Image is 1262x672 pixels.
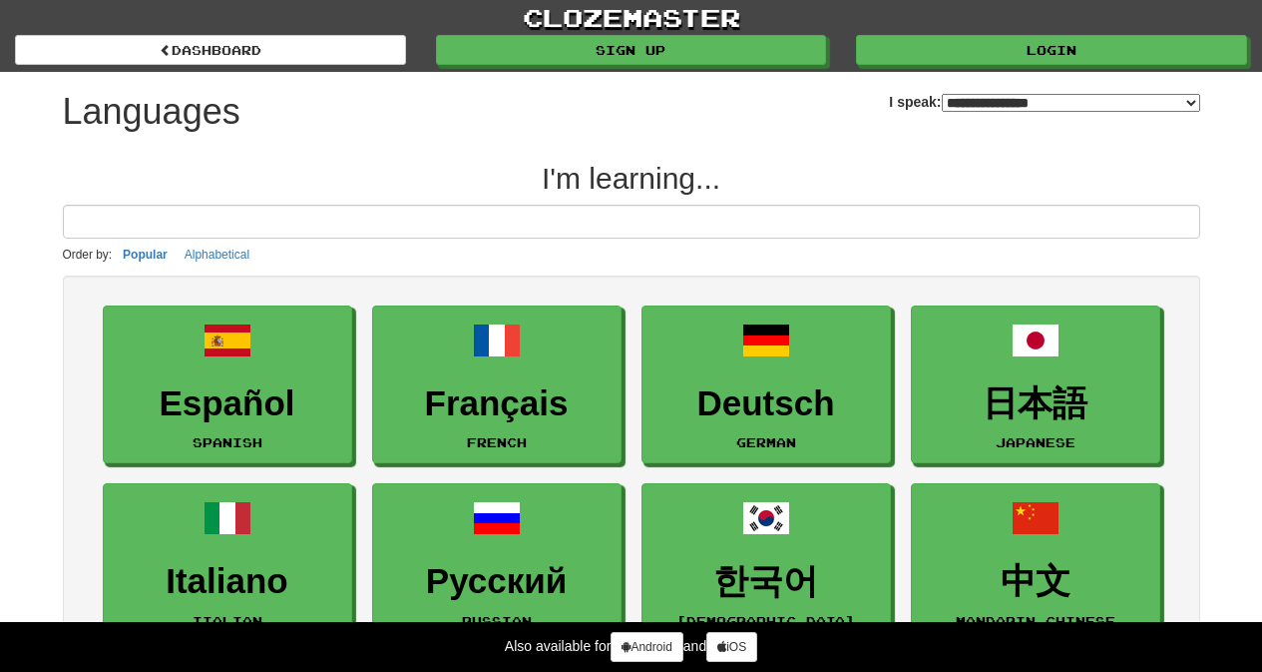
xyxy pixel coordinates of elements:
[641,483,891,642] a: 한국어[DEMOGRAPHIC_DATA]
[383,562,611,601] h3: Русский
[114,384,341,423] h3: Español
[114,562,341,601] h3: Italiano
[706,632,757,662] a: iOS
[641,306,891,464] a: DeutschGerman
[193,435,262,449] small: Spanish
[467,435,527,449] small: French
[911,483,1160,642] a: 中文Mandarin Chinese
[996,435,1075,449] small: Japanese
[103,483,352,642] a: ItalianoItalian
[922,384,1149,423] h3: 日本語
[889,92,1199,112] label: I speak:
[383,384,611,423] h3: Français
[676,614,855,628] small: [DEMOGRAPHIC_DATA]
[922,562,1149,601] h3: 中文
[611,632,682,662] a: Android
[372,483,622,642] a: РусскийRussian
[15,35,406,65] a: dashboard
[63,248,113,262] small: Order by:
[179,244,255,266] button: Alphabetical
[652,562,880,601] h3: 한국어
[103,306,352,464] a: EspañolSpanish
[911,306,1160,464] a: 日本語Japanese
[372,306,622,464] a: FrançaisFrench
[942,94,1200,112] select: I speak:
[63,162,1200,195] h2: I'm learning...
[117,244,174,266] button: Popular
[856,35,1247,65] a: Login
[652,384,880,423] h3: Deutsch
[436,35,827,65] a: Sign up
[193,614,262,628] small: Italian
[956,614,1115,628] small: Mandarin Chinese
[63,92,240,132] h1: Languages
[736,435,796,449] small: German
[462,614,532,628] small: Russian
